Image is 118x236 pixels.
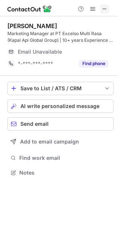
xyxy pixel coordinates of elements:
button: Send email [7,117,114,131]
img: ContactOut v5.3.10 [7,4,52,13]
button: save-profile-one-click [7,82,114,95]
button: Find work email [7,153,114,163]
button: AI write personalized message [7,100,114,113]
span: Find work email [19,155,111,161]
span: AI write personalized message [20,103,99,109]
button: Add to email campaign [7,135,114,148]
div: Marketing Manager at PT Excelso Multi Rasa (Kapal Api Global Group) | 10+ years Experience in Mar... [7,30,114,44]
div: [PERSON_NAME] [7,22,57,30]
span: Notes [19,169,111,176]
button: Notes [7,168,114,178]
span: Send email [20,121,49,127]
span: Add to email campaign [20,139,79,145]
div: Save to List / ATS / CRM [20,85,101,91]
button: Reveal Button [79,60,108,67]
span: Email Unavailable [18,48,62,55]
